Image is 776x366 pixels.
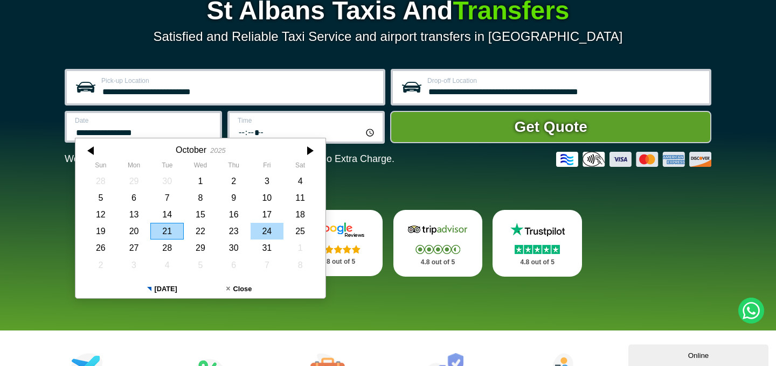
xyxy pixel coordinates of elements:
label: Pick-up Location [101,78,377,84]
th: Tuesday [150,161,184,172]
label: Date [75,117,213,124]
div: 02 November 2025 [84,257,117,273]
div: 23 October 2025 [217,223,251,240]
div: 06 November 2025 [217,257,251,273]
div: 01 November 2025 [283,240,317,256]
div: 17 October 2025 [251,206,284,223]
div: 28 October 2025 [150,240,184,256]
div: 30 October 2025 [217,240,251,256]
div: 21 October 2025 [150,223,184,240]
label: Drop-off Location [427,78,703,84]
div: October [176,145,206,155]
a: Google Stars 4.8 out of 5 [294,210,383,276]
p: Satisfied and Reliable Taxi Service and airport transfers in [GEOGRAPHIC_DATA] [65,29,711,44]
div: 13 October 2025 [117,206,151,223]
button: [DATE] [123,280,200,298]
div: 09 October 2025 [217,189,251,206]
div: 31 October 2025 [251,240,284,256]
div: 07 October 2025 [150,189,184,206]
div: 11 October 2025 [283,189,317,206]
div: 15 October 2025 [184,206,217,223]
p: 4.8 out of 5 [504,256,570,269]
div: 05 October 2025 [84,189,117,206]
div: 07 November 2025 [251,257,284,273]
img: Google [306,222,371,238]
a: Tripadvisor Stars 4.8 out of 5 [393,210,483,277]
div: 29 October 2025 [184,240,217,256]
span: The Car at No Extra Charge. [271,153,394,164]
img: Tripadvisor [405,222,470,238]
div: 03 November 2025 [117,257,151,273]
div: 03 October 2025 [251,173,284,189]
div: 10 October 2025 [251,189,284,206]
div: 22 October 2025 [184,223,217,240]
div: 20 October 2025 [117,223,151,240]
div: 08 November 2025 [283,257,317,273]
th: Sunday [84,161,117,172]
div: 30 September 2025 [150,173,184,189]
button: Get Quote [390,111,711,143]
div: 26 October 2025 [84,240,117,256]
p: 4.8 out of 5 [306,255,371,269]
img: Trustpilot [505,222,570,238]
button: Close [200,280,278,298]
a: Trustpilot Stars 4.8 out of 5 [493,210,582,277]
img: Credit And Debit Cards [556,152,711,167]
div: 16 October 2025 [217,206,251,223]
img: Stars [415,245,460,254]
div: 04 October 2025 [283,173,317,189]
div: 14 October 2025 [150,206,184,223]
img: Stars [515,245,560,254]
div: 04 November 2025 [150,257,184,273]
img: Stars [316,245,361,254]
label: Time [238,117,376,124]
div: 28 September 2025 [84,173,117,189]
div: 18 October 2025 [283,206,317,223]
div: 19 October 2025 [84,223,117,240]
div: 12 October 2025 [84,206,117,223]
th: Friday [251,161,284,172]
div: 2025 [210,146,225,154]
div: 01 October 2025 [184,173,217,189]
p: We Now Accept Card & Contactless Payment In [65,153,394,165]
iframe: chat widget [628,342,771,366]
div: 29 September 2025 [117,173,151,189]
p: 4.8 out of 5 [405,256,471,269]
div: 25 October 2025 [283,223,317,240]
div: 05 November 2025 [184,257,217,273]
div: 06 October 2025 [117,189,151,206]
th: Wednesday [184,161,217,172]
div: 02 October 2025 [217,173,251,189]
th: Saturday [283,161,317,172]
div: 08 October 2025 [184,189,217,206]
div: 27 October 2025 [117,240,151,256]
th: Thursday [217,161,251,172]
th: Monday [117,161,151,172]
div: 24 October 2025 [251,223,284,240]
